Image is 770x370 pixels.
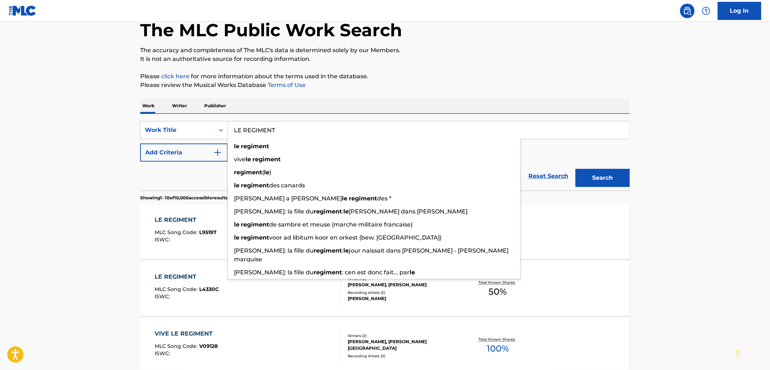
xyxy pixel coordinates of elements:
[241,221,269,228] strong: regiment
[252,156,281,163] strong: regiment
[202,98,228,113] p: Publisher
[269,221,413,228] span: de sambre et meuse (marche militaire francaise)
[478,280,517,285] p: Total Known Shares:
[200,286,219,292] span: L4330C
[699,4,713,18] div: Help
[161,73,189,80] a: click here
[410,269,415,276] strong: le
[140,72,630,81] p: Please for more information about the terms used in the database.
[348,333,457,338] div: Writers ( 2 )
[234,221,239,228] strong: le
[155,343,200,349] span: MLC Song Code :
[155,229,200,236] span: MLC Song Code :
[140,195,258,201] p: Showing 1 - 10 of 10,000 accessible results (Total 120,727 )
[140,262,630,316] a: LE REGIMENTMLC Song Code:L4330CISWC:Writers (2)[PERSON_NAME], [PERSON_NAME]Recording Artists (2)[...
[140,121,630,191] form: Search Form
[702,7,711,15] img: help
[478,337,517,342] p: Total Known Shares:
[241,234,269,241] strong: regiment
[155,216,217,224] div: LE REGIMENT
[487,342,509,355] span: 100 %
[234,195,342,202] span: [PERSON_NAME] a [PERSON_NAME]
[246,156,251,163] strong: le
[234,208,314,215] span: [PERSON_NAME]: la fille du
[349,208,468,215] span: [PERSON_NAME] dans [PERSON_NAME]
[736,342,740,364] div: Drag
[314,269,342,276] strong: regiment
[140,98,157,113] p: Work
[683,7,692,15] img: search
[234,182,239,189] strong: le
[342,208,343,215] span: :
[155,329,218,338] div: VIVE LE REGIMENT
[213,148,222,157] img: 9d2ae6d4665cec9f34b9.svg
[342,247,343,254] span: :
[269,169,271,176] span: )
[734,335,770,370] iframe: Chat Widget
[314,208,342,215] strong: regiment
[266,82,306,88] a: Terms of Use
[241,143,269,150] strong: regiment
[9,5,37,16] img: MLC Logo
[155,350,172,357] span: ISWC :
[525,168,572,184] a: Reset Search
[140,144,228,162] button: Add Criteria
[348,290,457,295] div: Recording Artists ( 2 )
[342,269,410,276] span: : cen est donc fait... par
[140,205,630,259] a: LE REGIMENTMLC Song Code:L95197ISWC:Writers (2)[DEMOGRAPHIC_DATA][PERSON_NAME], [PERSON_NAME]Reco...
[234,247,314,254] span: [PERSON_NAME]: la fille du
[262,169,264,176] span: (
[234,234,239,241] strong: le
[140,55,630,63] p: It is not an authoritative source for recording information.
[234,156,246,163] span: vive
[140,81,630,90] p: Please review the Musical Works Database
[140,19,402,41] h1: The MLC Public Work Search
[348,282,457,288] div: [PERSON_NAME], [PERSON_NAME]
[234,269,314,276] span: [PERSON_NAME]: la fille du
[155,236,172,243] span: ISWC :
[234,169,262,176] strong: regiment
[343,247,349,254] strong: le
[718,2,761,20] a: Log In
[489,285,507,298] span: 50 %
[264,169,269,176] strong: le
[349,195,377,202] strong: regiment
[343,208,349,215] strong: le
[200,343,218,349] span: V09128
[200,229,217,236] span: L95197
[155,293,172,300] span: ISWC :
[269,182,305,189] span: des canards
[348,295,457,302] div: [PERSON_NAME]
[314,247,342,254] strong: regiment
[342,195,347,202] strong: le
[155,286,200,292] span: MLC Song Code :
[269,234,442,241] span: voor ad libitum koor en orkest (bew. [GEOGRAPHIC_DATA])
[234,247,509,263] span: jour naissait dans [PERSON_NAME] - [PERSON_NAME] marquise
[241,182,269,189] strong: regiment
[348,353,457,359] div: Recording Artists ( 0 )
[155,273,219,281] div: LE REGIMENT
[145,126,210,134] div: Work Title
[170,98,189,113] p: Writer
[377,195,391,202] span: des *
[234,143,239,150] strong: le
[576,169,630,187] button: Search
[680,4,695,18] a: Public Search
[140,46,630,55] p: The accuracy and completeness of The MLC's data is determined solely by our Members.
[348,338,457,352] div: [PERSON_NAME], [PERSON_NAME] [GEOGRAPHIC_DATA]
